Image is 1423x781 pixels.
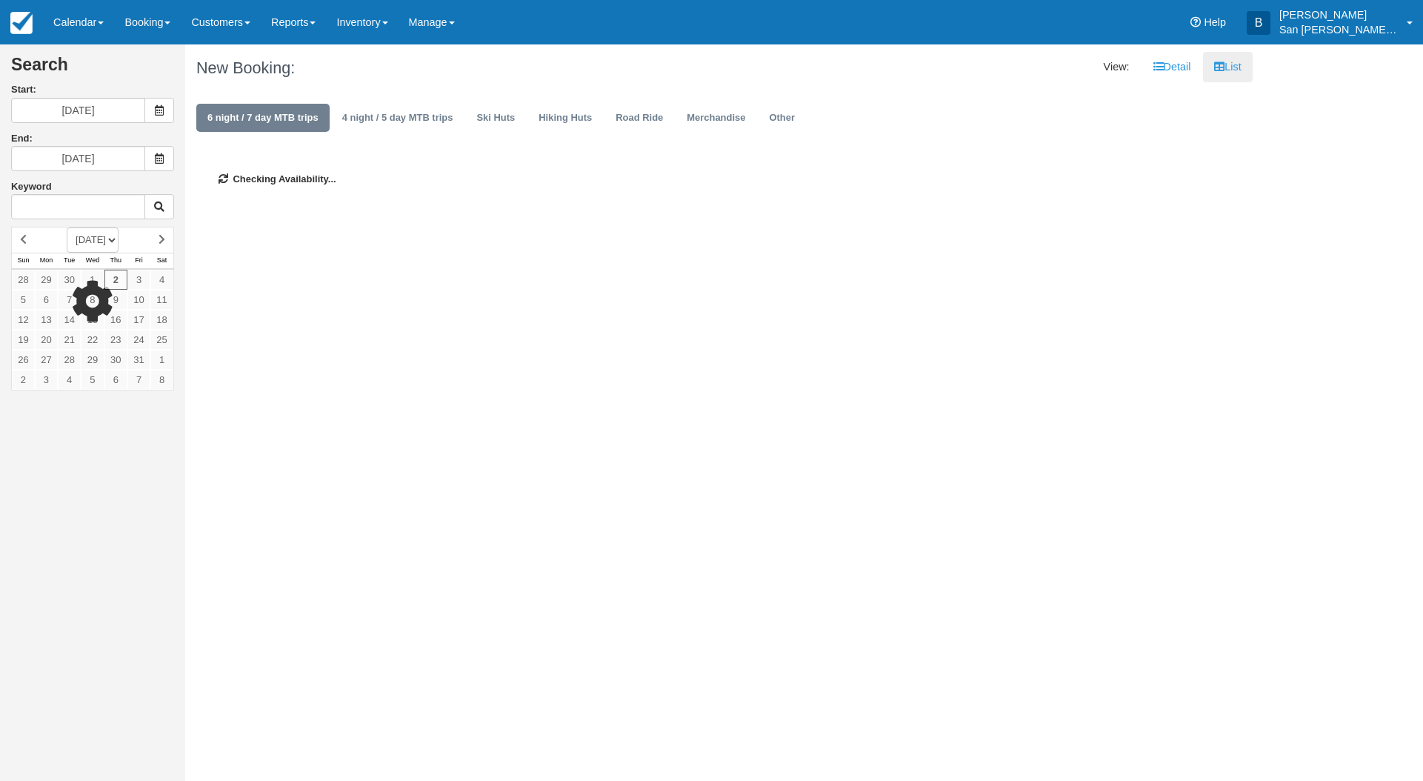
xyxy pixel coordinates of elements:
p: San [PERSON_NAME] Hut Systems [1279,22,1398,37]
button: Keyword Search [144,194,174,219]
a: Merchandise [676,104,756,133]
i: Help [1190,17,1201,27]
div: B [1247,11,1270,35]
h2: Search [11,56,174,83]
a: Other [758,104,806,133]
a: Road Ride [604,104,674,133]
a: List [1203,52,1252,82]
a: Hiking Huts [527,104,603,133]
a: Detail [1142,52,1202,82]
a: 2 [104,270,127,290]
label: Start: [11,83,174,97]
label: End: [11,133,33,144]
a: Ski Huts [465,104,526,133]
span: Help [1204,16,1226,28]
label: Keyword [11,181,52,192]
p: [PERSON_NAME] [1279,7,1398,22]
a: 4 night / 5 day MTB trips [331,104,464,133]
img: checkfront-main-nav-mini-logo.png [10,12,33,34]
h1: New Booking: [196,59,707,77]
a: 6 night / 7 day MTB trips [196,104,330,133]
li: View: [1093,52,1141,82]
div: Checking Availability... [196,150,1242,209]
